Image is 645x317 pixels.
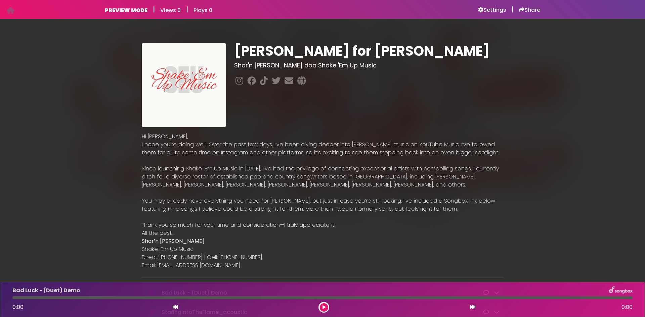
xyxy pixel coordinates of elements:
[142,229,503,237] p: All the best,
[234,43,503,59] h1: [PERSON_NAME] for [PERSON_NAME]
[105,7,147,13] h6: PREVIEW MODE
[142,133,503,141] p: Hi [PERSON_NAME],
[153,5,155,13] h5: |
[193,7,212,13] h6: Plays 0
[609,286,633,295] img: songbox-logo-white.png
[512,5,514,13] h5: |
[234,62,503,69] h3: Shar'n [PERSON_NAME] dba Shake 'Em Up Music
[12,286,80,295] p: Bad Luck - (Duet) Demo
[142,165,503,189] p: Since launching Shake 'Em Up Music in [DATE], I’ve had the privilege of connecting exceptional ar...
[142,197,503,213] p: You may already have everything you need for [PERSON_NAME], but just in case you’re still looking...
[142,43,226,127] img: zwtg2o8uTy3X1zPIsBww
[142,141,503,157] p: I hope you're doing well! Over the past few days, I’ve been diving deeper into [PERSON_NAME] musi...
[621,303,633,311] span: 0:00
[519,7,540,13] a: Share
[142,237,205,245] strong: Shar’n [PERSON_NAME]
[478,7,506,13] a: Settings
[12,303,24,311] span: 0:00
[142,245,503,253] p: Shake 'Em Up Music
[142,261,503,269] p: Email: [EMAIL_ADDRESS][DOMAIN_NAME]
[142,253,503,261] p: Direct: [PHONE_NUMBER] | Cell: [PHONE_NUMBER]
[186,5,188,13] h5: |
[160,7,181,13] h6: Views 0
[142,221,503,229] p: Thank you so much for your time and consideration—I truly appreciate it!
